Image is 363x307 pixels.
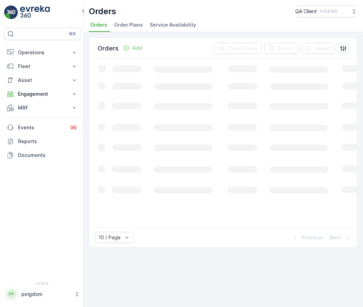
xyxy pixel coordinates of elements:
[6,289,17,300] div: PP
[150,21,196,28] span: Service Availability
[4,148,81,162] a: Documents
[18,138,78,145] p: Reports
[4,87,81,101] button: Engagement
[71,125,76,130] p: 34
[21,291,71,298] p: pingdom
[278,45,294,52] p: Export
[97,44,119,53] p: Orders
[4,73,81,87] button: Asset
[4,59,81,73] button: Fleet
[18,91,67,97] p: Engagement
[4,134,81,148] a: Reports
[4,6,18,19] img: logo
[227,45,258,52] p: Clear Filters
[320,9,337,14] p: ( +03:00 )
[295,6,357,17] button: QA Client(+03:00)
[132,45,142,52] p: Add
[264,43,298,54] button: Export
[120,44,145,52] button: Add
[301,234,323,241] p: Previous
[89,6,116,17] p: Orders
[114,21,143,28] span: Order Plans
[4,121,81,134] a: Events34
[4,281,81,286] span: v 1.51.0
[291,233,324,242] button: Previous
[295,8,317,15] p: QA Client
[214,43,262,54] button: Clear Filters
[329,233,352,242] button: Next
[18,63,67,70] p: Fleet
[18,152,78,159] p: Documents
[20,6,50,19] img: logo_light-DOdMpM7g.png
[18,77,67,84] p: Asset
[18,104,67,111] p: MRF
[301,43,335,54] button: Import
[69,31,76,37] p: ⌘B
[4,287,81,301] button: PPpingdom
[4,101,81,115] button: MRF
[330,234,341,241] p: Next
[4,46,81,59] button: Operations
[18,49,67,56] p: Operations
[90,21,107,28] span: Orders
[18,124,65,131] p: Events
[315,45,331,52] p: Import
